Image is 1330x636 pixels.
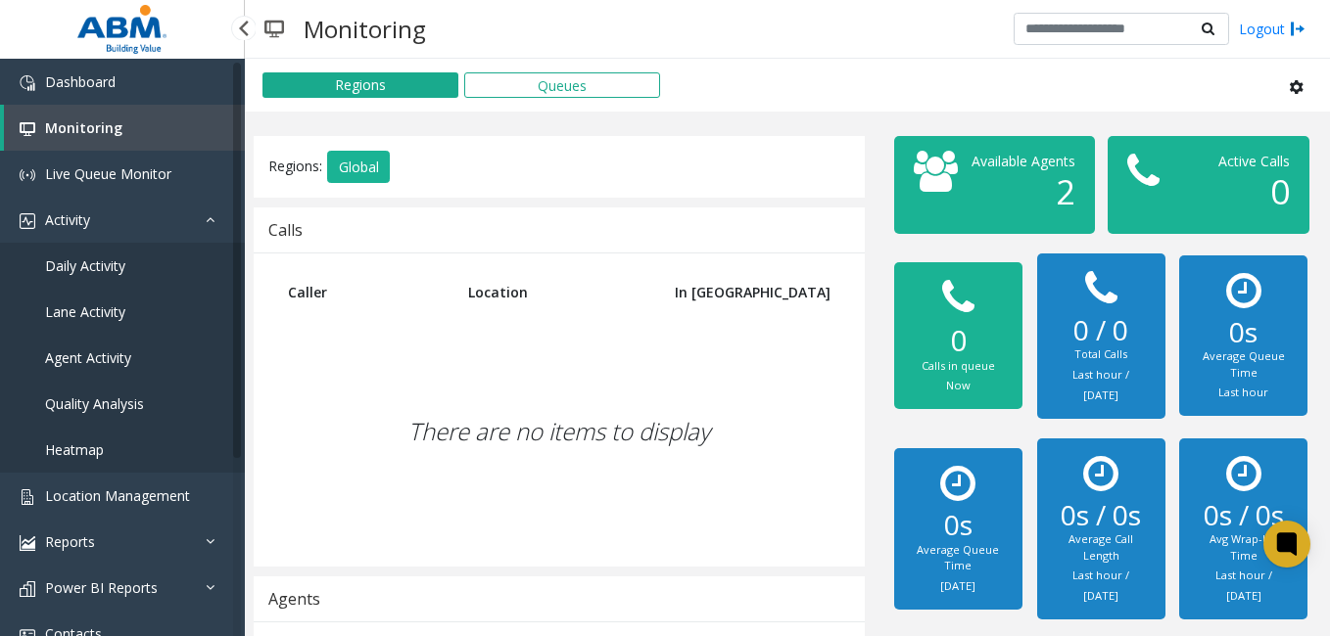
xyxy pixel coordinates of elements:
[268,156,322,174] span: Regions:
[273,268,453,316] th: Caller
[45,72,116,91] span: Dashboard
[914,509,1003,542] h2: 0s
[1072,367,1129,402] small: Last hour / [DATE]
[45,164,171,183] span: Live Queue Monitor
[1057,531,1146,564] div: Average Call Length
[268,217,303,243] div: Calls
[20,535,35,551] img: 'icon'
[268,586,320,612] div: Agents
[262,72,458,98] button: Regions
[20,489,35,505] img: 'icon'
[20,167,35,183] img: 'icon'
[45,210,90,229] span: Activity
[1199,531,1288,564] div: Avg Wrap-Up Time
[264,5,284,53] img: pageIcon
[914,323,1003,358] h2: 0
[972,152,1075,170] span: Available Agents
[45,348,131,367] span: Agent Activity
[1072,568,1129,603] small: Last hour / [DATE]
[1239,19,1306,39] a: Logout
[45,302,125,321] span: Lane Activity
[914,358,1003,375] div: Calls in queue
[453,268,654,316] th: Location
[294,5,436,53] h3: Monitoring
[940,578,975,593] small: [DATE]
[946,378,971,392] small: Now
[20,213,35,229] img: 'icon'
[45,440,104,459] span: Heatmap
[20,75,35,91] img: 'icon'
[1199,348,1288,381] div: Average Queue Time
[327,151,390,184] button: Global
[914,542,1003,574] div: Average Queue Time
[20,581,35,597] img: 'icon'
[1056,168,1075,214] span: 2
[464,72,660,98] button: Queues
[1057,314,1146,347] h2: 0 / 0
[273,316,845,547] div: There are no items to display
[654,268,845,316] th: In [GEOGRAPHIC_DATA]
[1057,346,1146,363] div: Total Calls
[45,118,122,137] span: Monitoring
[45,486,190,505] span: Location Management
[45,578,158,597] span: Power BI Reports
[45,256,125,275] span: Daily Activity
[45,532,95,551] span: Reports
[1218,385,1268,399] small: Last hour
[20,121,35,137] img: 'icon'
[1290,19,1306,39] img: logout
[1215,568,1272,603] small: Last hour / [DATE]
[1270,168,1290,214] span: 0
[4,105,245,151] a: Monitoring
[45,394,144,413] span: Quality Analysis
[1218,152,1290,170] span: Active Calls
[1199,499,1288,532] h2: 0s / 0s
[1057,499,1146,532] h2: 0s / 0s
[1199,316,1288,349] h2: 0s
